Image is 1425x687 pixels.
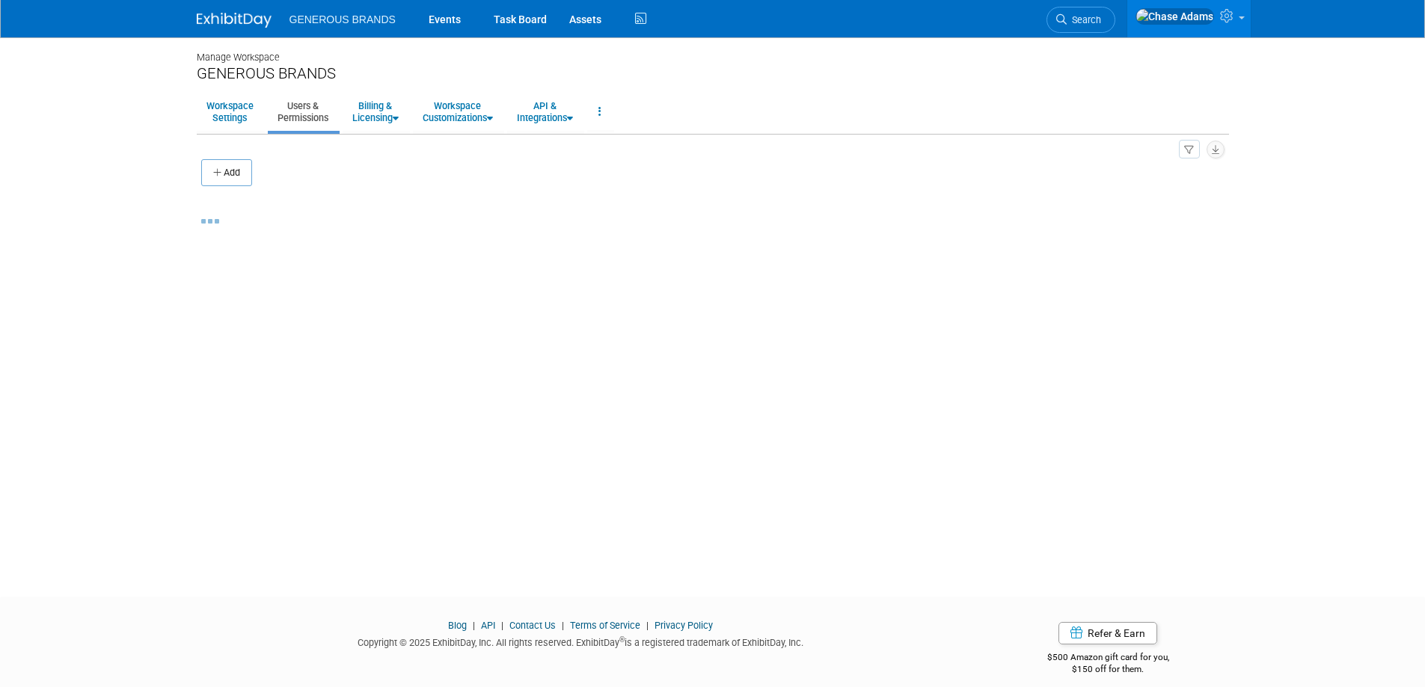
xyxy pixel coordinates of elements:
[343,93,408,130] a: Billing &Licensing
[197,632,966,650] div: Copyright © 2025 ExhibitDay, Inc. All rights reserved. ExhibitDay is a registered trademark of Ex...
[448,620,467,631] a: Blog
[507,93,583,130] a: API &Integrations
[197,93,263,130] a: WorkspaceSettings
[643,620,652,631] span: |
[1067,14,1101,25] span: Search
[469,620,479,631] span: |
[197,13,272,28] img: ExhibitDay
[987,641,1229,676] div: $500 Amazon gift card for you,
[987,663,1229,676] div: $150 off for them.
[1058,622,1157,644] a: Refer & Earn
[201,219,219,224] img: loading...
[201,159,252,186] button: Add
[558,620,568,631] span: |
[1136,8,1214,25] img: Chase Adams
[268,93,338,130] a: Users &Permissions
[413,93,503,130] a: WorkspaceCustomizations
[570,620,640,631] a: Terms of Service
[497,620,507,631] span: |
[619,635,625,644] sup: ®
[197,37,1229,64] div: Manage Workspace
[655,620,713,631] a: Privacy Policy
[289,13,396,25] span: GENEROUS BRANDS
[481,620,495,631] a: API
[197,64,1229,83] div: GENEROUS BRANDS
[1046,7,1115,33] a: Search
[509,620,556,631] a: Contact Us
